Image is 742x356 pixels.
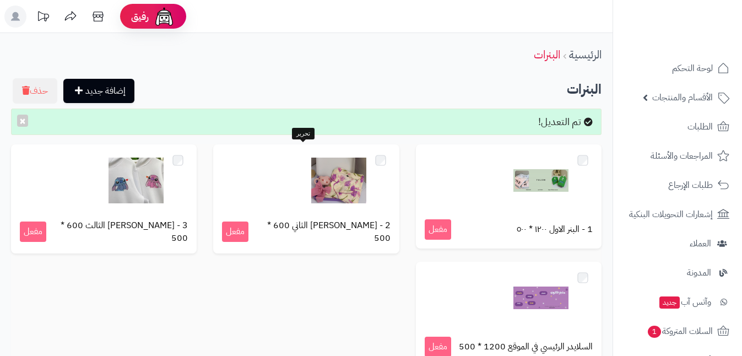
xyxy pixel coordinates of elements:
[659,296,680,309] span: جديد
[17,115,28,127] button: ×
[620,114,735,140] a: الطلبات
[213,144,399,253] a: 2 - [PERSON_NAME] الثاني 600 * 500 مفعل
[11,144,197,253] a: 3 - [PERSON_NAME] الثالث 600 * 500 مفعل
[534,46,560,63] a: البنرات
[620,201,735,228] a: إشعارات التحويلات البنكية
[11,78,602,101] h2: البنرات
[292,128,315,140] div: تحرير
[459,341,593,353] span: السلايدر الرئيسي في الموقع 1200 * 500
[248,219,390,245] span: 2 - [PERSON_NAME] الثاني 600 * 500
[620,55,735,82] a: لوحة التحكم
[667,31,732,54] img: logo-2.png
[46,219,188,245] span: 3 - [PERSON_NAME] الثالث 600 * 500
[687,119,713,134] span: الطلبات
[658,294,711,310] span: وآتس آب
[569,46,602,63] a: الرئيسية
[620,289,735,315] a: وآتس آبجديد
[620,260,735,286] a: المدونة
[222,222,248,242] span: مفعل
[620,230,735,257] a: العملاء
[647,323,713,339] span: السلات المتروكة
[690,236,711,251] span: العملاء
[20,222,46,242] span: مفعل
[672,61,713,76] span: لوحة التحكم
[629,207,713,222] span: إشعارات التحويلات البنكية
[648,326,661,338] span: 1
[416,144,602,249] a: 1 - البنر الاول ١٢٠٠ * ٥٠٠ مفعل
[620,143,735,169] a: المراجعات والأسئلة
[652,90,713,105] span: الأقسام والمنتجات
[668,177,713,193] span: طلبات الإرجاع
[63,79,134,103] a: إضافة جديد
[153,6,175,28] img: ai-face.png
[687,265,711,281] span: المدونة
[651,148,713,164] span: المراجعات والأسئلة
[620,318,735,344] a: السلات المتروكة1
[13,78,57,104] button: حذف
[29,6,57,30] a: تحديثات المنصة
[517,223,593,236] span: 1 - البنر الاول ١٢٠٠ * ٥٠٠
[425,219,451,240] span: مفعل
[11,109,602,135] div: تم التعديل!
[131,10,149,23] span: رفيق
[620,172,735,198] a: طلبات الإرجاع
